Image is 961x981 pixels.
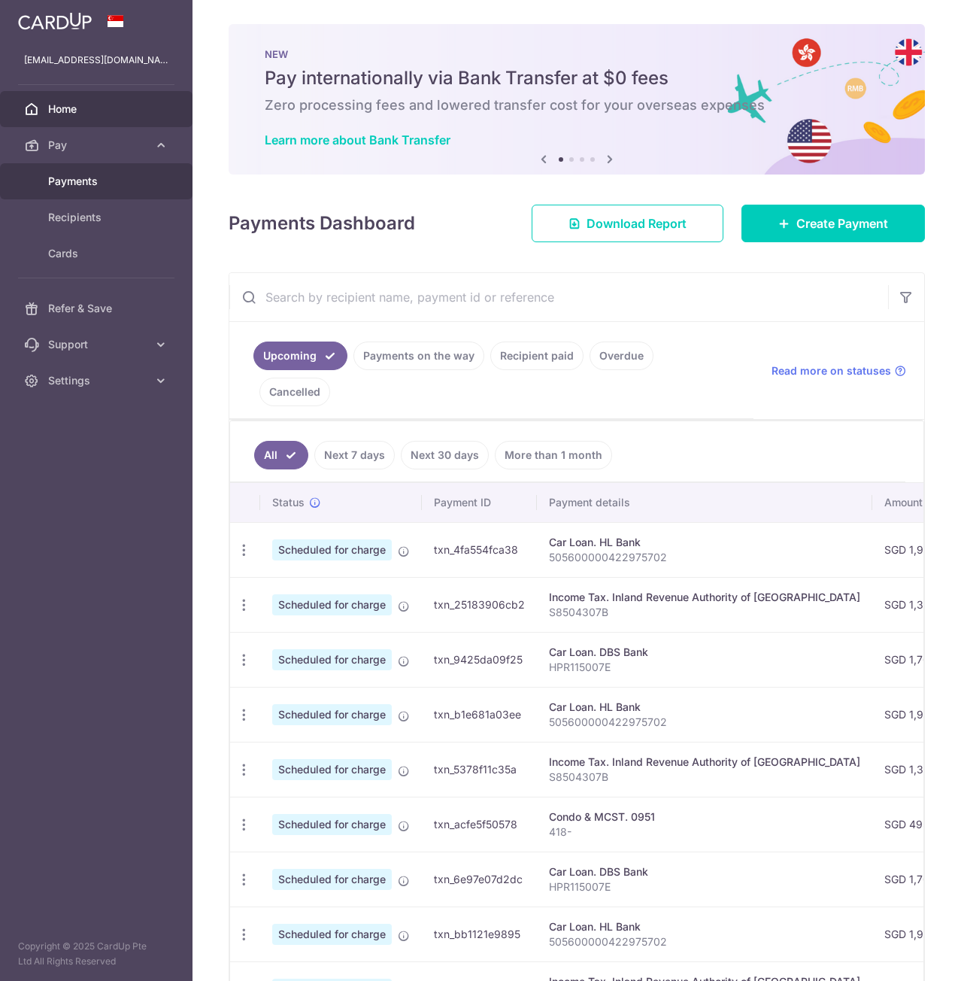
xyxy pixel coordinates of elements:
[422,577,537,632] td: txn_25183906cb2
[48,246,147,261] span: Cards
[272,704,392,725] span: Scheduled for charge
[796,214,888,232] span: Create Payment
[549,879,860,894] p: HPR115007E
[254,441,308,469] a: All
[549,825,860,840] p: 418-
[549,550,860,565] p: 505600000422975702
[401,441,489,469] a: Next 30 days
[229,24,925,175] img: Bank transfer banner
[549,660,860,675] p: HPR115007E
[772,363,891,378] span: Read more on statuses
[741,205,925,242] a: Create Payment
[48,373,147,388] span: Settings
[253,342,347,370] a: Upcoming
[259,378,330,406] a: Cancelled
[48,210,147,225] span: Recipients
[48,337,147,352] span: Support
[422,907,537,961] td: txn_bb1121e9895
[422,522,537,577] td: txn_4fa554fca38
[314,441,395,469] a: Next 7 days
[422,632,537,687] td: txn_9425da09f25
[272,539,392,560] span: Scheduled for charge
[48,174,147,189] span: Payments
[884,495,923,510] span: Amount
[272,759,392,780] span: Scheduled for charge
[422,852,537,907] td: txn_6e97e07d2dc
[18,12,92,30] img: CardUp
[24,53,168,68] p: [EMAIL_ADDRESS][DOMAIN_NAME]
[48,138,147,153] span: Pay
[272,594,392,615] span: Scheduled for charge
[353,342,484,370] a: Payments on the way
[265,96,889,114] h6: Zero processing fees and lowered transfer cost for your overseas expenses
[549,770,860,785] p: S8504307B
[549,715,860,730] p: 505600000422975702
[422,797,537,852] td: txn_acfe5f50578
[272,869,392,890] span: Scheduled for charge
[549,934,860,949] p: 505600000422975702
[229,273,888,321] input: Search by recipient name, payment id or reference
[272,495,305,510] span: Status
[549,809,860,825] div: Condo & MCST. 0951
[587,214,687,232] span: Download Report
[490,342,584,370] a: Recipient paid
[532,205,723,242] a: Download Report
[265,132,450,147] a: Learn more about Bank Transfer
[549,755,860,770] div: Income Tax. Inland Revenue Authority of [GEOGRAPHIC_DATA]
[48,301,147,316] span: Refer & Save
[265,48,889,60] p: NEW
[549,535,860,550] div: Car Loan. HL Bank
[265,66,889,90] h5: Pay internationally via Bank Transfer at $0 fees
[549,590,860,605] div: Income Tax. Inland Revenue Authority of [GEOGRAPHIC_DATA]
[549,645,860,660] div: Car Loan. DBS Bank
[272,649,392,670] span: Scheduled for charge
[549,700,860,715] div: Car Loan. HL Bank
[549,919,860,934] div: Car Loan. HL Bank
[537,483,872,522] th: Payment details
[48,102,147,117] span: Home
[495,441,612,469] a: More than 1 month
[590,342,653,370] a: Overdue
[772,363,906,378] a: Read more on statuses
[272,814,392,835] span: Scheduled for charge
[422,483,537,522] th: Payment ID
[272,924,392,945] span: Scheduled for charge
[549,864,860,879] div: Car Loan. DBS Bank
[229,210,415,237] h4: Payments Dashboard
[549,605,860,620] p: S8504307B
[422,742,537,797] td: txn_5378f11c35a
[422,687,537,742] td: txn_b1e681a03ee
